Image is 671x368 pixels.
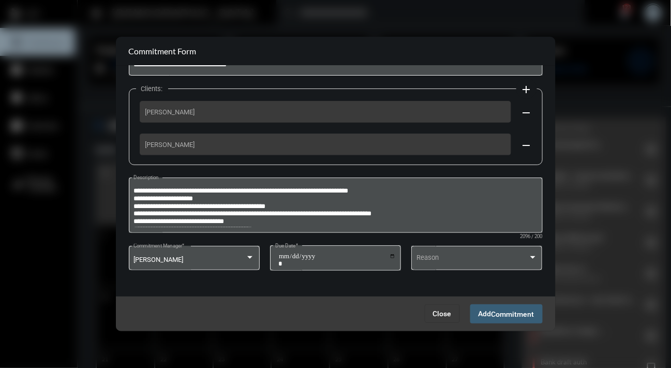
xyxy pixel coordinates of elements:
[520,107,533,119] mat-icon: remove
[479,310,534,318] span: Add
[145,108,505,116] span: [PERSON_NAME]
[520,234,543,240] mat-hint: 2096 / 200
[520,83,533,96] mat-icon: add
[145,141,505,149] span: [PERSON_NAME]
[433,310,452,318] span: Close
[133,256,183,263] span: [PERSON_NAME]
[136,85,168,93] label: Clients:
[520,139,533,152] mat-icon: remove
[425,304,460,323] button: Close
[491,310,534,318] span: Commitment
[129,46,197,56] h2: Commitment Form
[470,304,543,323] button: AddCommitment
